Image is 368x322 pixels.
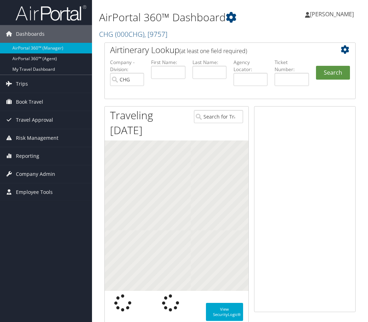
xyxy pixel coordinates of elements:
span: Book Travel [16,93,43,111]
a: CHG [99,29,167,39]
span: Dashboards [16,25,45,43]
button: Search [316,66,350,80]
h1: AirPortal 360™ Dashboard [99,10,274,25]
label: Ticket Number: [275,59,309,73]
label: Company - Division: [110,59,144,73]
span: [PERSON_NAME] [310,10,354,18]
span: (at least one field required) [179,47,247,55]
label: Agency Locator: [234,59,268,73]
span: Company Admin [16,165,55,183]
span: Trips [16,75,28,93]
img: airportal-logo.png [16,5,86,21]
span: Travel Approval [16,111,53,129]
span: , [ 9757 ] [144,29,167,39]
h2: Airtinerary Lookup [110,44,329,56]
span: Reporting [16,147,39,165]
a: [PERSON_NAME] [305,4,361,25]
label: First Name: [151,59,185,66]
span: Risk Management [16,129,58,147]
input: Search for Traveler [194,110,243,123]
span: ( 000CHG ) [115,29,144,39]
a: View SecurityLogic® [206,303,243,321]
label: Last Name: [192,59,226,66]
span: Employee Tools [16,183,53,201]
h1: Traveling [DATE] [110,108,183,138]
